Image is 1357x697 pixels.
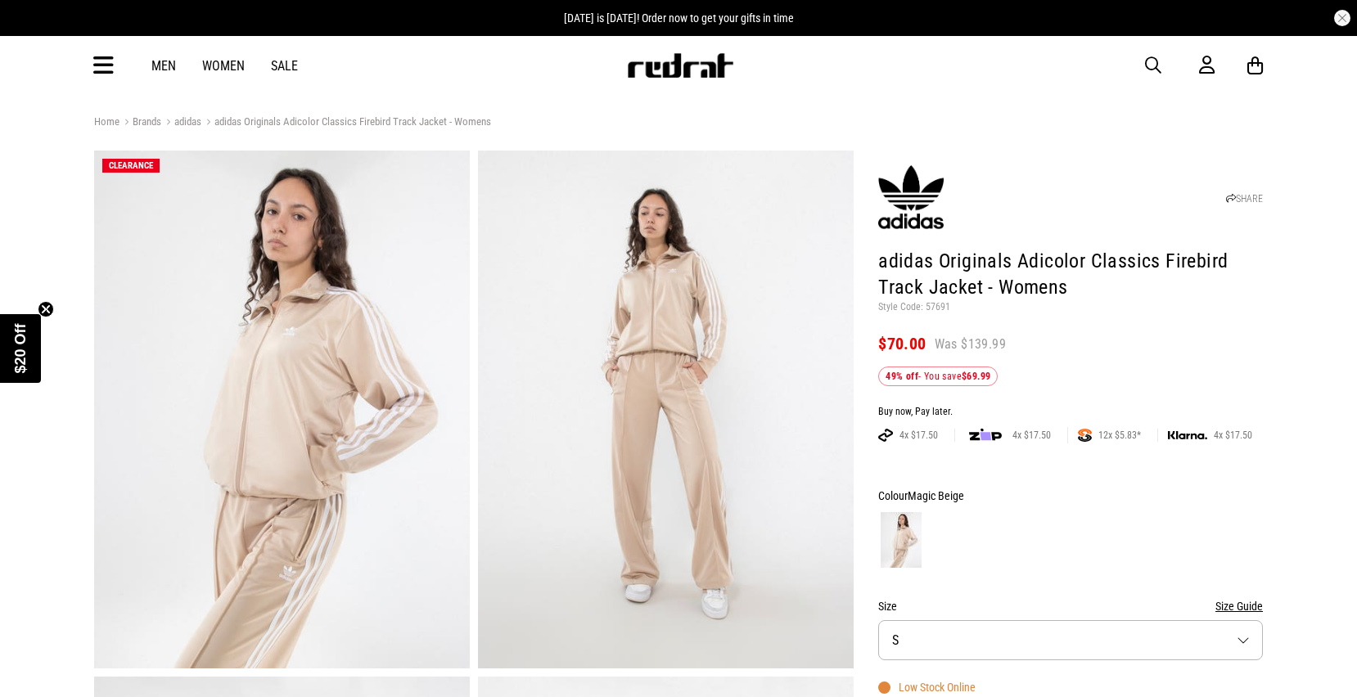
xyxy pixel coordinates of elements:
div: Size [878,596,1263,616]
p: Style Code: 57691 [878,301,1263,314]
span: 12x $5.83* [1092,429,1147,442]
h1: adidas Originals Adicolor Classics Firebird Track Jacket - Womens [878,249,1263,301]
img: Magic Beige [881,512,922,568]
span: 4x $17.50 [893,429,944,442]
span: Was $139.99 [935,335,1006,353]
span: Magic Beige [908,489,964,502]
img: KLARNA [1168,431,1207,440]
img: zip [969,427,1002,443]
img: SPLITPAY [1078,429,1092,442]
a: adidas Originals Adicolor Classics Firebird Track Jacket - Womens [201,115,491,131]
button: S [878,620,1263,660]
button: Size Guide [1215,596,1263,616]
span: CLEARANCE [109,160,153,171]
span: $70.00 [878,334,926,353]
b: $69.99 [962,371,990,382]
img: Adidas Originals Adicolor Classics Firebird Track Jacket - Womens in Beige [94,151,470,668]
div: Colour [878,486,1263,506]
a: Women [202,58,245,74]
span: S [892,632,899,648]
button: Close teaser [38,301,54,317]
a: Home [94,115,119,128]
div: Buy now, Pay later. [878,406,1263,419]
div: - You save [878,366,998,386]
span: $20 Off [12,323,29,373]
img: Redrat logo [626,53,734,78]
div: Low Stock Online [878,681,976,694]
span: 4x $17.50 [1207,429,1259,442]
a: Men [151,58,176,74]
span: 4x $17.50 [1006,429,1057,442]
b: 49% off [886,371,918,382]
a: SHARE [1226,193,1263,205]
a: Brands [119,115,161,131]
a: Sale [271,58,298,74]
a: adidas [161,115,201,131]
img: AFTERPAY [878,429,893,442]
img: adidas [878,164,944,230]
span: [DATE] is [DATE]! Order now to get your gifts in time [564,11,794,25]
img: Adidas Originals Adicolor Classics Firebird Track Jacket - Womens in Beige [478,151,854,668]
